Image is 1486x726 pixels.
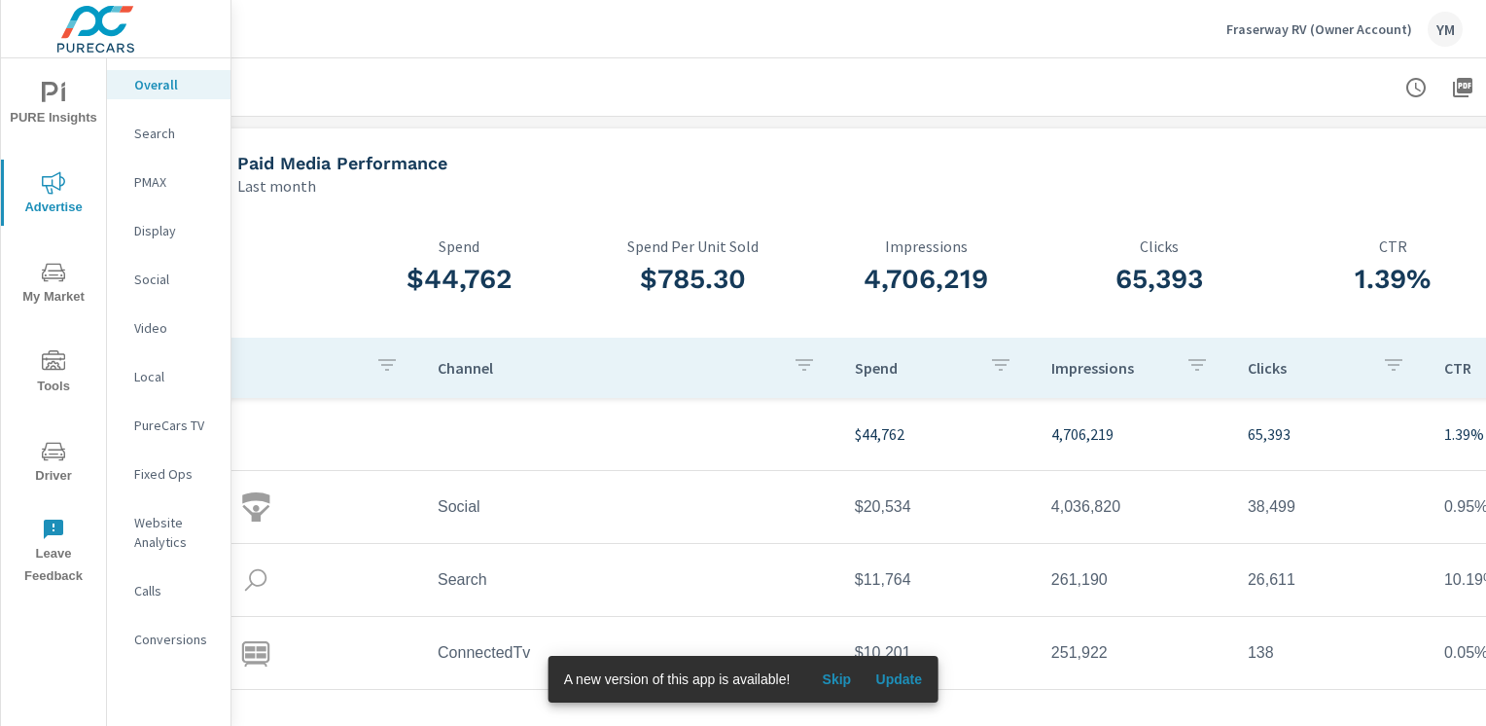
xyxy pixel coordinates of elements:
[134,124,215,143] p: Search
[1043,237,1276,255] p: Clicks
[438,358,777,378] p: Channel
[107,119,230,148] div: Search
[134,581,215,600] p: Calls
[805,664,867,695] button: Skip
[1036,556,1232,604] td: 261,190
[107,70,230,99] div: Overall
[107,313,230,343] div: Video
[7,261,100,309] span: My Market
[839,483,1036,531] td: $20,534
[1043,263,1276,296] h3: 65,393
[839,629,1036,677] td: $10,201
[809,237,1043,255] p: Impressions
[1,58,106,596] div: nav menu
[107,459,230,489] div: Fixed Ops
[241,638,270,668] img: icon-connectedtv.svg
[1232,483,1429,531] td: 38,499
[7,350,100,398] span: Tools
[134,416,215,435] p: PureCars TV
[107,362,230,391] div: Local
[1232,629,1429,677] td: 138
[576,237,809,255] p: Spend Per Unit Sold
[342,263,576,296] h3: $44,762
[1051,358,1170,378] p: Impressions
[1036,629,1232,677] td: 251,922
[809,263,1043,296] h3: 4,706,219
[1051,422,1217,446] p: 4,706,219
[7,440,100,488] span: Driver
[107,411,230,440] div: PureCars TV
[107,576,230,605] div: Calls
[1248,422,1413,446] p: 65,393
[134,513,215,552] p: Website Analytics
[107,265,230,294] div: Social
[107,508,230,557] div: Website Analytics
[564,672,791,687] span: A new version of this app is available!
[422,483,839,531] td: Social
[1232,556,1429,604] td: 26,611
[134,464,215,484] p: Fixed Ops
[237,174,316,198] p: Last month
[855,422,1020,446] p: $44,762
[237,153,447,173] h5: Paid Media Performance
[342,237,576,255] p: Spend
[134,318,215,338] p: Video
[1036,483,1232,531] td: 4,036,820
[107,625,230,654] div: Conversions
[813,671,860,688] span: Skip
[107,216,230,245] div: Display
[855,358,973,378] p: Spend
[241,565,270,595] img: icon-search.svg
[134,75,215,94] p: Overall
[134,270,215,289] p: Social
[422,629,839,677] td: ConnectedTv
[867,664,930,695] button: Update
[422,556,839,604] td: Search
[7,518,100,588] span: Leave Feedback
[134,172,215,192] p: PMAX
[875,671,922,688] span: Update
[107,167,230,197] div: PMAX
[7,82,100,129] span: PURE Insights
[134,221,215,240] p: Display
[1428,12,1463,47] div: YM
[134,367,215,386] p: Local
[1443,68,1482,107] button: "Export Report to PDF"
[7,171,100,219] span: Advertise
[1248,358,1366,378] p: Clicks
[241,492,270,522] img: icon-social.svg
[134,630,215,649] p: Conversions
[1226,20,1412,38] p: Fraserway RV (Owner Account)
[839,556,1036,604] td: $11,764
[576,263,809,296] h3: $785.30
